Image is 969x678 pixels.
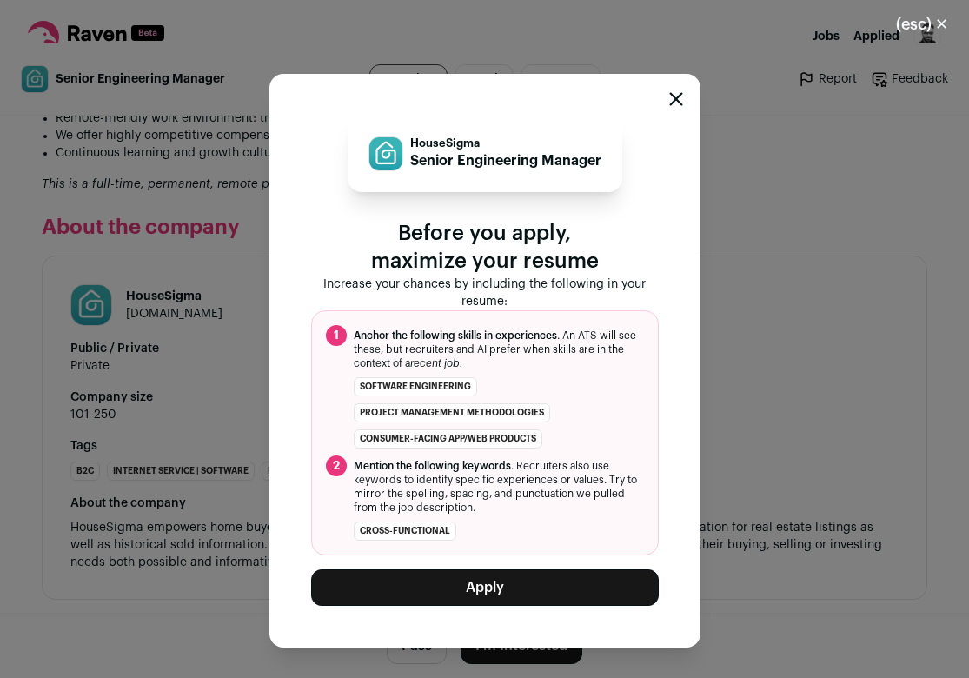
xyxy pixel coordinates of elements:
[326,455,347,476] span: 2
[669,92,683,106] button: Close modal
[354,459,644,515] span: . Recruiters also use keywords to identify specific experiences or values. Try to mirror the spel...
[354,403,550,422] li: project management methodologies
[369,137,402,170] img: b82aadf59b735631aa9f9b7153d6e7791c6354391d41db995c3781efe5d0e36d.png
[875,5,969,43] button: Close modal
[354,522,456,541] li: cross-functional
[410,150,601,171] p: Senior Engineering Manager
[354,329,644,370] span: . An ATS will see these, but recruiters and AI prefer when skills are in the context of a
[410,136,601,150] p: HouseSigma
[410,358,462,369] i: recent job.
[311,220,659,276] p: Before you apply, maximize your resume
[354,461,511,471] span: Mention the following keywords
[354,330,557,341] span: Anchor the following skills in experiences
[326,325,347,346] span: 1
[311,569,659,606] button: Apply
[311,276,659,310] p: Increase your chances by including the following in your resume:
[354,429,542,449] li: consumer-facing app/web products
[354,377,477,396] li: software engineering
